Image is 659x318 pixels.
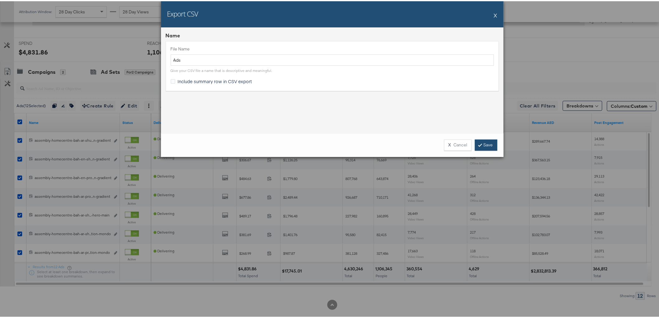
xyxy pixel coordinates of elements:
[171,45,494,51] label: File Name
[171,67,272,72] div: Give your CSV file a name that is descriptive and meaningful.
[166,31,499,38] div: Name
[167,8,198,17] h2: Export CSV
[444,138,472,150] button: XCancel
[448,141,451,147] strong: X
[494,8,497,20] button: X
[475,138,497,150] a: Save
[178,77,252,83] span: Include summary row in CSV export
